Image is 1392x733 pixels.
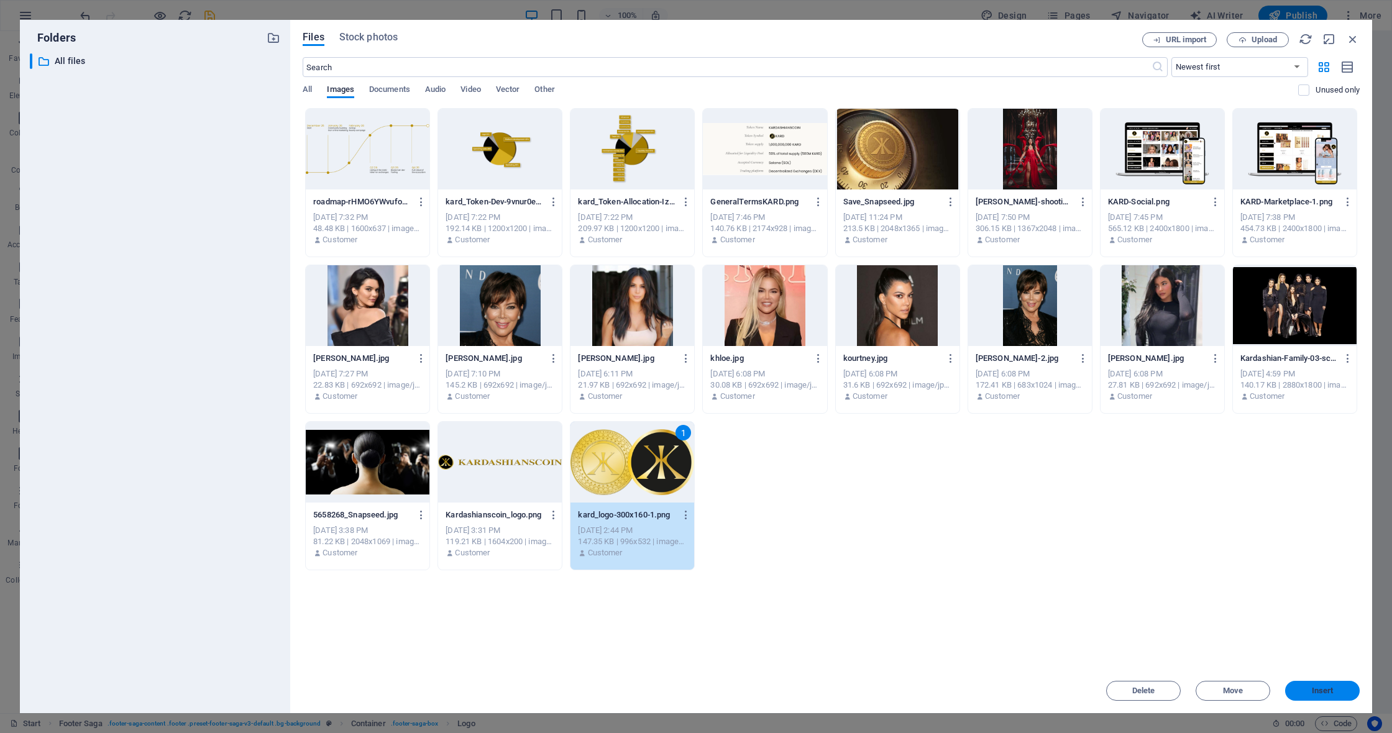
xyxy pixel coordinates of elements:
[1106,681,1181,701] button: Delete
[55,54,257,68] p: All files
[1196,681,1270,701] button: Move
[710,223,819,234] div: 140.76 KB | 2174x928 | image/png
[446,223,554,234] div: 192.14 KB | 1200x1200 | image/png
[446,380,554,391] div: 145.2 KB | 692x692 | image/jpeg
[720,391,755,402] p: Customer
[313,525,422,536] div: [DATE] 3:38 PM
[313,196,411,207] p: roadmap-rHMO6YWvufoXhwtNYxsqtg.png
[1250,234,1284,245] p: Customer
[313,223,422,234] div: 48.48 KB | 1600x637 | image/png
[303,57,1151,77] input: Search
[1240,353,1338,364] p: Kardashian-Family-03-scaled-1.jpg
[1285,681,1360,701] button: Insert
[1108,196,1206,207] p: KARD-Social.png
[710,368,819,380] div: [DATE] 6:08 PM
[578,380,687,391] div: 21.97 KB | 692x692 | image/jpeg
[323,547,357,558] p: Customer
[446,353,543,364] p: [PERSON_NAME].jpg
[976,380,1084,391] div: 172.41 KB | 683x1024 | image/jpeg
[675,425,691,440] div: 1
[455,547,490,558] p: Customer
[1142,32,1217,47] button: URL import
[303,30,324,45] span: Files
[588,391,623,402] p: Customer
[710,212,819,223] div: [DATE] 7:46 PM
[578,223,687,234] div: 209.97 KB | 1200x1200 | image/png
[496,82,520,99] span: Vector
[1108,212,1217,223] div: [DATE] 7:45 PM
[720,234,755,245] p: Customer
[976,212,1084,223] div: [DATE] 7:50 PM
[1252,36,1277,43] span: Upload
[313,212,422,223] div: [DATE] 7:32 PM
[578,525,687,536] div: [DATE] 2:44 PM
[1250,391,1284,402] p: Customer
[578,368,687,380] div: [DATE] 6:11 PM
[976,368,1084,380] div: [DATE] 6:08 PM
[446,509,543,521] p: Kardashianscoin_logo.png
[1316,84,1360,96] p: Displays only files that are not in use on the website. Files added during this session can still...
[710,196,808,207] p: GeneralTermsKARD.png
[843,212,952,223] div: [DATE] 11:24 PM
[323,234,357,245] p: Customer
[446,525,554,536] div: [DATE] 3:31 PM
[313,368,422,380] div: [DATE] 7:27 PM
[578,536,687,547] div: 147.35 KB | 996x532 | image/png
[578,509,675,521] p: kard_logo-300x160-1.png
[1108,368,1217,380] div: [DATE] 6:08 PM
[446,196,543,207] p: kard_Token-Dev-9vnur0eXhC-HWcoZjd6f4w.png
[460,82,480,99] span: Video
[1108,223,1217,234] div: 565.12 KB | 2400x1800 | image/png
[1346,32,1360,46] i: Close
[446,536,554,547] div: 119.21 KB | 1604x200 | image/png
[843,368,952,380] div: [DATE] 6:08 PM
[1240,212,1349,223] div: [DATE] 7:38 PM
[30,53,32,69] div: ​
[327,82,354,99] span: Images
[455,391,490,402] p: Customer
[446,368,554,380] div: [DATE] 7:10 PM
[425,82,446,99] span: Audio
[853,391,887,402] p: Customer
[1240,368,1349,380] div: [DATE] 4:59 PM
[313,509,411,521] p: 5658268_Snapseed.jpg
[1132,687,1155,694] span: Delete
[985,234,1020,245] p: Customer
[446,212,554,223] div: [DATE] 7:22 PM
[976,353,1073,364] p: [PERSON_NAME]-2.jpg
[985,391,1020,402] p: Customer
[710,380,819,391] div: 30.08 KB | 692x692 | image/jpeg
[1299,32,1312,46] i: Reload
[578,212,687,223] div: [DATE] 7:22 PM
[1240,380,1349,391] div: 140.17 KB | 2880x1800 | image/jpeg
[1223,687,1243,694] span: Move
[323,391,357,402] p: Customer
[313,353,411,364] p: [PERSON_NAME].jpg
[578,196,675,207] p: kard_Token-Allocation-IzPAn0sGSV93B02P2iTagg.png
[1117,234,1152,245] p: Customer
[976,196,1073,207] p: [PERSON_NAME]-shooting.jpg
[339,30,398,45] span: Stock photos
[843,353,941,364] p: kourtney.jpg
[1312,687,1334,694] span: Insert
[843,223,952,234] div: 213.5 KB | 2048x1365 | image/jpeg
[588,547,623,558] p: Customer
[313,380,422,391] div: 22.83 KB | 692x692 | image/jpeg
[976,223,1084,234] div: 306.15 KB | 1367x2048 | image/jpeg
[578,353,675,364] p: [PERSON_NAME].jpg
[1108,353,1206,364] p: [PERSON_NAME].jpg
[843,196,941,207] p: Save_Snapseed.jpg
[369,82,410,99] span: Documents
[267,31,280,45] i: Create new folder
[1322,32,1336,46] i: Minimize
[1240,196,1338,207] p: KARD-Marketplace-1.png
[853,234,887,245] p: Customer
[30,30,76,46] p: Folders
[710,353,808,364] p: khloe.jpg
[1240,223,1349,234] div: 454.73 KB | 2400x1800 | image/png
[843,380,952,391] div: 31.6 KB | 692x692 | image/jpeg
[1108,380,1217,391] div: 27.81 KB | 692x692 | image/jpeg
[534,82,554,99] span: Other
[588,234,623,245] p: Customer
[1166,36,1206,43] span: URL import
